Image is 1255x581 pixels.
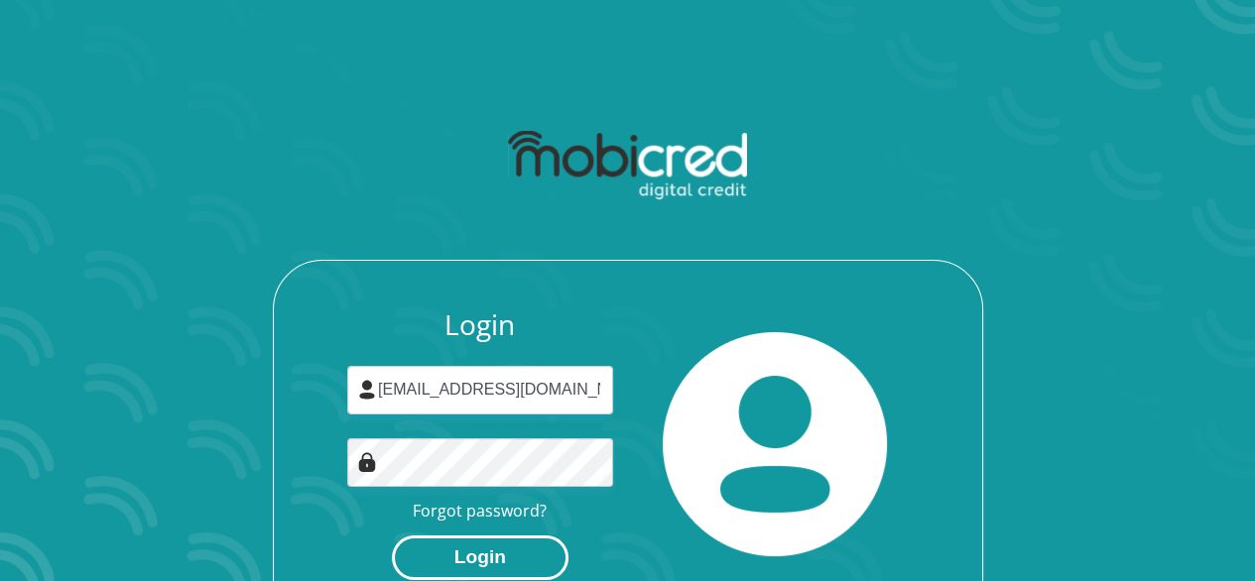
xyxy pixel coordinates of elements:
[357,452,377,472] img: Image
[508,131,747,200] img: mobicred logo
[347,366,613,414] input: Username
[413,500,547,522] a: Forgot password?
[357,380,377,400] img: user-icon image
[392,535,568,580] button: Login
[347,308,613,342] h3: Login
